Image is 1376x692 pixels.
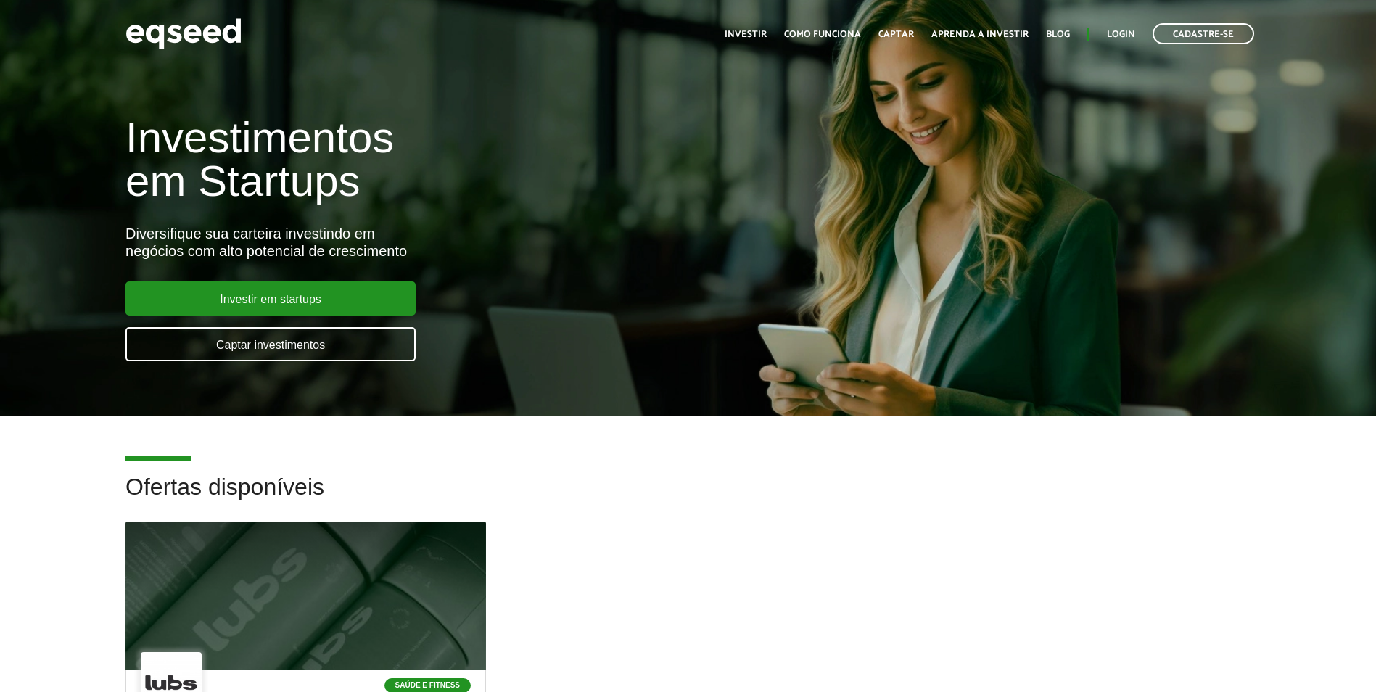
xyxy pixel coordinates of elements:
a: Como funciona [784,30,861,39]
h1: Investimentos em Startups [125,116,792,203]
div: Diversifique sua carteira investindo em negócios com alto potencial de crescimento [125,225,792,260]
a: Investir [725,30,767,39]
a: Captar [878,30,914,39]
a: Cadastre-se [1153,23,1254,44]
img: EqSeed [125,15,242,53]
a: Aprenda a investir [931,30,1029,39]
a: Login [1107,30,1135,39]
a: Investir em startups [125,281,416,316]
h2: Ofertas disponíveis [125,474,1251,522]
a: Captar investimentos [125,327,416,361]
a: Blog [1046,30,1070,39]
